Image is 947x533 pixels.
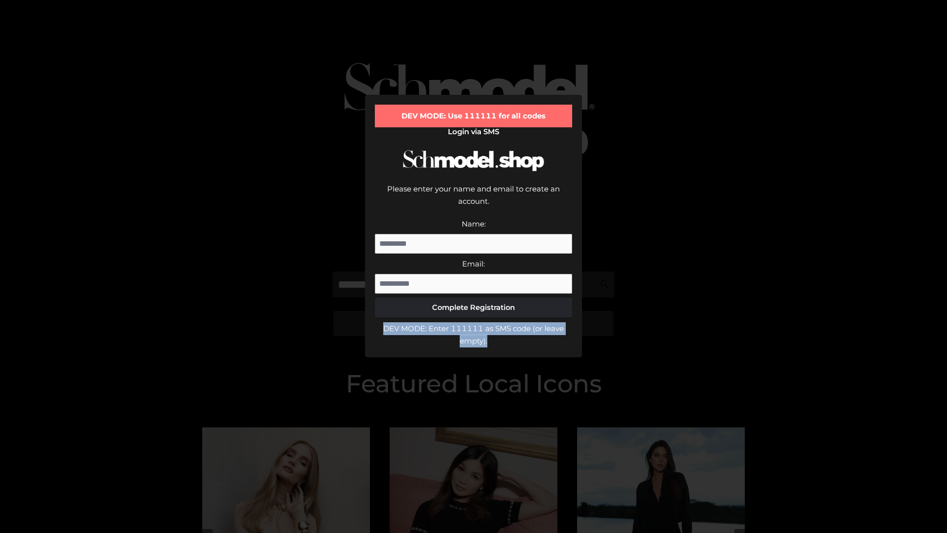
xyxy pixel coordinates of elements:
div: Please enter your name and email to create an account. [375,183,572,218]
div: DEV MODE: Enter 111111 as SMS code (or leave empty). [375,322,572,347]
label: Name: [462,219,486,228]
label: Email: [462,259,485,268]
img: Schmodel Logo [400,141,547,180]
div: DEV MODE: Use 111111 for all codes [375,105,572,127]
h2: Login via SMS [375,127,572,136]
button: Complete Registration [375,298,572,317]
